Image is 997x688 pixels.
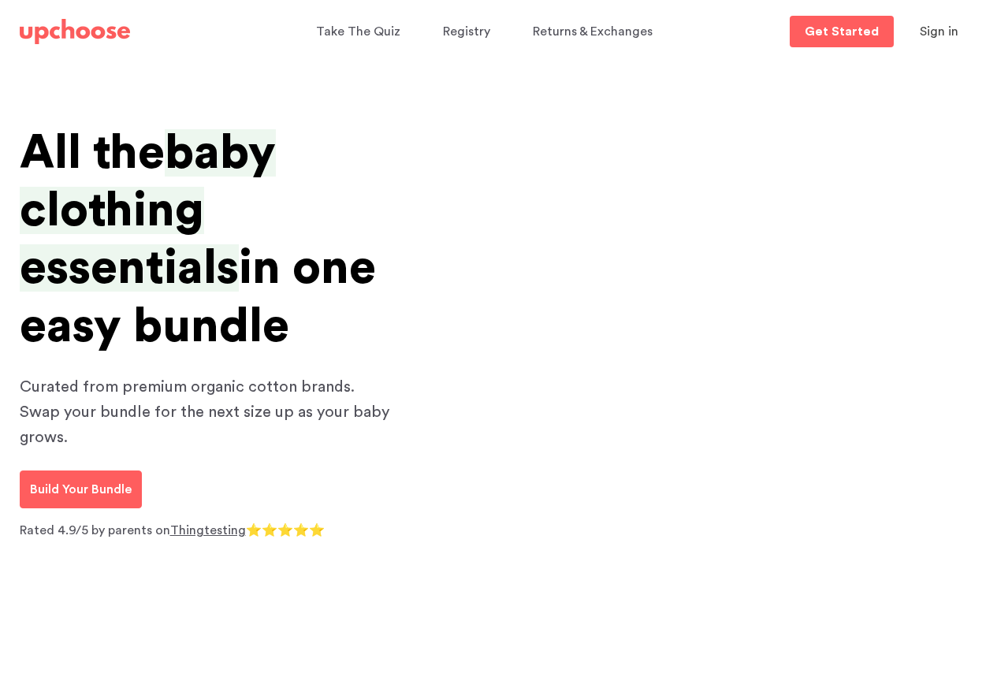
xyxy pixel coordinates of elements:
[20,244,376,349] span: in one easy bundle
[900,16,978,47] button: Sign in
[20,524,170,537] span: Rated 4.9/5 by parents on
[533,25,653,38] span: Returns & Exchanges
[246,524,325,537] span: ⭐⭐⭐⭐⭐
[20,470,142,508] a: Build Your Bundle
[443,25,490,38] span: Registry
[533,17,657,47] a: Returns & Exchanges
[20,129,165,177] span: All the
[790,16,894,47] a: Get Started
[20,19,130,44] img: UpChoose
[20,374,398,450] p: Curated from premium organic cotton brands. Swap your bundle for the next size up as your baby gr...
[805,25,879,38] p: Get Started
[30,480,132,499] p: Build Your Bundle
[316,25,400,38] span: Take The Quiz
[920,25,958,38] span: Sign in
[170,524,246,537] a: Thingtesting
[20,16,130,48] a: UpChoose
[443,17,495,47] a: Registry
[316,17,405,47] a: Take The Quiz
[20,129,276,292] span: baby clothing essentials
